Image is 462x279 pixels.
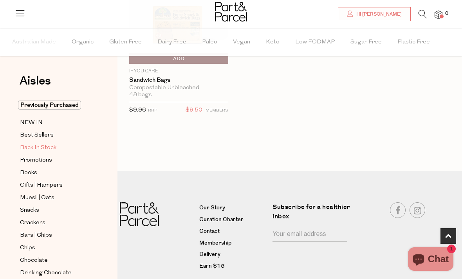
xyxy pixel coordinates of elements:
[199,203,267,213] a: Our Story
[354,11,402,18] span: Hi [PERSON_NAME]
[273,202,352,227] label: Subscribe for a healthier inbox
[199,227,267,236] a: Contact
[148,108,157,113] small: RRP
[215,2,247,22] img: Part&Parcel
[20,180,91,190] a: Gifts | Hampers
[266,29,280,56] span: Keto
[157,29,186,56] span: Dairy Free
[233,29,250,56] span: Vegan
[199,239,267,248] a: Membership
[129,92,152,99] span: 48 bags
[199,250,267,259] a: Delivery
[20,75,51,95] a: Aisles
[186,105,202,115] span: $9.50
[20,218,91,228] a: Crackers
[20,181,63,190] span: Gifts | Hampers
[20,118,91,128] a: NEW IN
[20,243,91,253] a: Chips
[129,107,146,113] span: $9.96
[350,29,382,56] span: Sugar Free
[12,29,56,56] span: Australian Made
[206,108,228,113] small: MEMBERS
[20,72,51,90] span: Aisles
[20,130,91,140] a: Best Sellers
[20,143,56,153] span: Back In Stock
[20,243,35,253] span: Chips
[20,118,43,128] span: NEW IN
[20,268,91,278] a: Drinking Chocolate
[338,7,411,21] a: Hi [PERSON_NAME]
[20,256,48,265] span: Chocolate
[129,85,228,92] div: Compostable Unbleached
[109,29,142,56] span: Gluten Free
[20,231,52,240] span: Bars | Chips
[20,155,91,165] a: Promotions
[120,202,159,226] img: Part&Parcel
[20,131,54,140] span: Best Sellers
[20,206,39,215] span: Snacks
[20,205,91,215] a: Snacks
[129,68,228,75] p: If You Care
[20,168,91,178] a: Books
[72,29,94,56] span: Organic
[443,10,450,17] span: 0
[20,168,37,178] span: Books
[20,256,91,265] a: Chocolate
[199,215,267,225] a: Curation Charter
[199,262,267,271] a: Earn $15
[20,193,54,203] span: Muesli | Oats
[406,247,456,273] inbox-online-store-chat: Shopify online store chat
[20,230,91,240] a: Bars | Chips
[18,101,81,110] span: Previously Purchased
[129,53,228,64] button: Add To Parcel
[295,29,335,56] span: Low FODMAP
[273,227,347,242] input: Your email address
[20,268,72,278] span: Drinking Chocolate
[20,101,91,110] a: Previously Purchased
[20,218,45,228] span: Crackers
[129,77,228,84] a: Sandwich Bags
[435,11,442,19] a: 0
[397,29,430,56] span: Plastic Free
[202,29,217,56] span: Paleo
[20,156,52,165] span: Promotions
[20,143,91,153] a: Back In Stock
[20,193,91,203] a: Muesli | Oats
